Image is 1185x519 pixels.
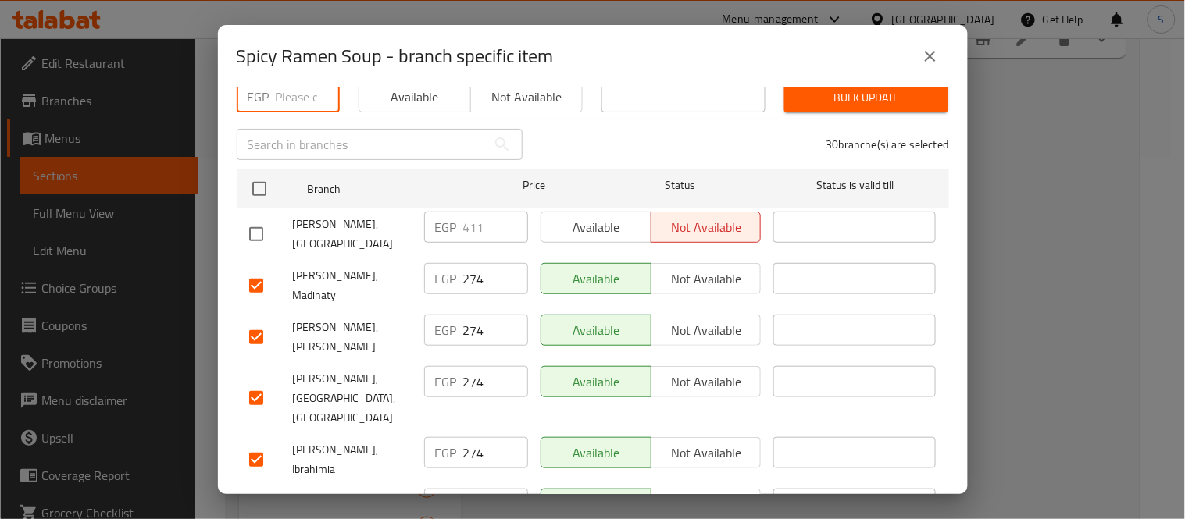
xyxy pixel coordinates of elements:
p: EGP [435,372,457,391]
span: Not available [658,319,755,342]
input: Please enter price [463,315,528,346]
button: Available [541,437,651,468]
span: Available [366,86,465,108]
input: Please enter price [463,212,528,243]
span: [PERSON_NAME], [PERSON_NAME] [293,318,412,357]
button: Available [541,366,651,397]
button: Not available [651,315,762,346]
span: Available [548,442,645,464]
span: Not available [658,442,755,464]
p: EGP [435,321,457,339]
span: Bulk update [797,88,936,108]
span: [PERSON_NAME], Ibrahimia [293,440,412,479]
button: Available [359,81,471,112]
input: Search in branches [237,129,487,160]
span: Price [482,176,586,195]
input: Please enter price [463,366,528,397]
button: close [912,37,949,75]
span: Not available [658,268,755,290]
p: EGP [435,218,457,236]
span: Branch [307,180,469,199]
span: Status is valid till [773,176,936,195]
span: Status [598,176,761,195]
p: EGP [248,87,269,106]
button: Not available [651,263,762,294]
span: Not available [658,371,755,393]
span: Available [548,319,645,342]
button: Bulk update [784,84,948,112]
input: Please enter price [276,81,340,112]
button: Not available [651,437,762,468]
span: Available [548,493,645,516]
p: EGP [435,269,457,288]
span: [PERSON_NAME], Madinaty [293,266,412,305]
span: Not available [658,493,755,516]
p: 30 branche(s) are selected [826,137,949,152]
input: Please enter price [463,263,528,294]
p: EGP [435,443,457,462]
input: Please enter price [463,437,528,468]
span: Not available [477,86,576,108]
button: Available [541,263,651,294]
button: Available [541,315,651,346]
span: Available [548,371,645,393]
span: [PERSON_NAME], [GEOGRAPHIC_DATA] [293,215,412,254]
span: [PERSON_NAME],[GEOGRAPHIC_DATA],[GEOGRAPHIC_DATA] [293,369,412,428]
h2: Spicy Ramen Soup - branch specific item [237,44,554,69]
span: Available [548,268,645,290]
button: Not available [651,366,762,397]
button: Not available [470,81,583,112]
